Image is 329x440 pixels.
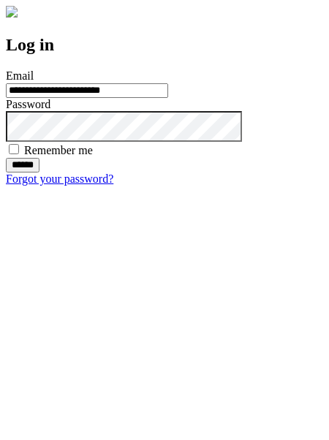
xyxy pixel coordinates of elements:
[24,144,93,156] label: Remember me
[6,69,34,82] label: Email
[6,172,113,185] a: Forgot your password?
[6,98,50,110] label: Password
[6,6,18,18] img: logo-4e3dc11c47720685a147b03b5a06dd966a58ff35d612b21f08c02c0306f2b779.png
[6,35,323,55] h2: Log in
